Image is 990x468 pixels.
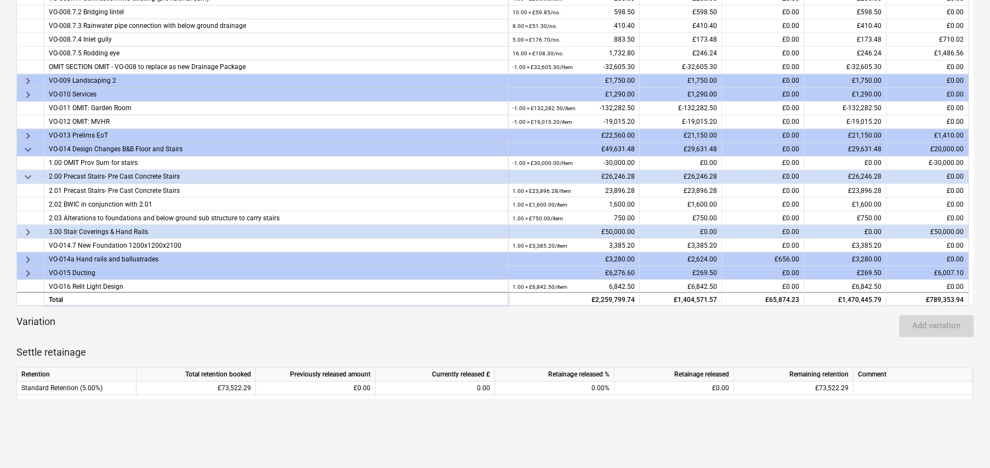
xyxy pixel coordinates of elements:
div: £0.00 [722,184,804,197]
div: £0.00 [804,225,886,238]
div: £0.00 [886,170,969,184]
span: keyboard_arrow_right [21,129,35,142]
div: £2,624.00 [640,252,722,266]
div: VO-008.7.2 Bridging lintel [49,5,503,19]
div: £-19,015.20 [640,115,722,129]
div: VO-011 OMIT: Garden Room [49,101,503,115]
div: £65,874.23 [722,292,804,306]
small: -1.00 × £32,605.30 / Item [513,64,573,70]
div: VO-014.7 New Foundation 1200x1200x2100 [49,238,503,252]
div: 0.00 [380,381,490,395]
div: £-30,000.00 [886,156,969,170]
div: Previously released amount [256,368,375,381]
div: £3,385.20 [640,238,722,252]
small: 10.00 × £59.85 / no. [513,9,561,15]
div: £410.40 [804,19,886,33]
div: Total retention booked [136,368,256,381]
div: Retention [17,368,136,381]
div: £1,486.56 [886,47,969,60]
div: £6,842.50 [804,279,886,293]
div: -30,000.00 [513,156,635,170]
div: £0.00 [640,225,722,238]
div: £173.48 [804,33,886,47]
div: £-32,605.30 [640,60,722,74]
span: keyboard_arrow_right [21,253,35,266]
div: 750.00 [513,211,635,225]
div: £0.00 [886,279,969,293]
iframe: Chat Widget [935,415,990,468]
small: 8.00 × £51.30 / no. [513,23,557,29]
small: 5.00 × £176.70 / no. [513,37,561,43]
small: 1.00 × £6,842.50 / item [513,283,567,289]
div: 3,385.20 [513,238,635,252]
div: £0.00 [886,211,969,225]
div: £269.50 [640,266,722,279]
div: £710.02 [886,33,969,47]
div: £0.00 [804,156,886,170]
div: £0.00 [886,101,969,115]
div: VO-016 Relit Light Design [49,279,503,293]
div: OMIT SECTION OMIT - VO-008 to replace as new Drainage Package [49,60,503,73]
div: £750.00 [804,211,886,225]
div: VO-013 Prelims EoT [49,129,503,142]
div: £656.00 [722,252,804,266]
div: £23,896.28 [804,184,886,197]
small: 16.00 × £108.30 / no. [513,50,564,56]
div: £1,750.00 [640,74,722,88]
p: Variation [16,315,55,337]
div: £6,276.60 [508,266,640,279]
div: £0.00 [722,142,804,156]
div: £21,150.00 [804,129,886,142]
div: VO-014a Hand rails and ballustrades [49,252,503,265]
div: 1,600.00 [513,197,635,211]
div: £21,150.00 [640,129,722,142]
span: keyboard_arrow_right [21,225,35,238]
div: Comment [854,368,972,381]
div: -132,282.50 [513,101,635,115]
div: VO-008.7.4 Inlet gully [49,33,503,46]
div: 2.01 Precast Stairs- Pre Cast Concrete Stairs [49,184,503,197]
div: £26,246.28 [508,170,640,184]
div: 2.00 Precast Stairs- Pre Cast Concrete Stairs [49,170,503,183]
div: £29,631.48 [804,142,886,156]
div: £0.00 [640,156,722,170]
div: £50,000.00 [508,225,640,238]
div: VO-015 Ducting [49,266,503,279]
div: -19,015.20 [513,115,635,129]
span: keyboard_arrow_down [21,143,35,156]
div: £29,631.48 [640,142,722,156]
div: £0.00 [256,381,375,395]
div: £1,410.00 [886,129,969,142]
div: £0.00 [615,381,734,395]
div: 3.00 Stair Coverings & Hand Rails [49,225,503,238]
div: £-132,282.50 [804,101,886,115]
div: 598.50 [513,5,635,19]
div: £6,842.50 [640,279,722,293]
div: £0.00 [722,101,804,115]
div: £750.00 [640,211,722,225]
span: keyboard_arrow_right [21,75,35,88]
div: £50,000.00 [886,225,969,238]
div: £1,600.00 [804,197,886,211]
small: -1.00 × £30,000.00 / Item [513,160,573,166]
div: £173.48 [640,33,722,47]
div: £0.00 [886,184,969,197]
div: £-132,282.50 [640,101,722,115]
div: £22,560.00 [508,129,640,142]
div: £0.00 [886,115,969,129]
small: 1.00 × £3,385.20 / item [513,242,567,248]
div: 883.50 [513,33,635,47]
div: £3,385.20 [804,238,886,252]
div: £0.00 [886,19,969,33]
div: Total [44,292,508,306]
div: VO-012 OMIT: MVHR [49,115,503,128]
div: £598.50 [640,5,722,19]
div: Standard Retention (5.00%) [17,381,136,395]
div: £0.00 [722,266,804,279]
span: keyboard_arrow_right [21,88,35,101]
div: £598.50 [804,5,886,19]
div: £789,353.94 [886,292,969,306]
div: £1,750.00 [508,74,640,88]
small: -1.00 × £19,015.20 / item [513,119,572,125]
div: £0.00 [722,225,804,238]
